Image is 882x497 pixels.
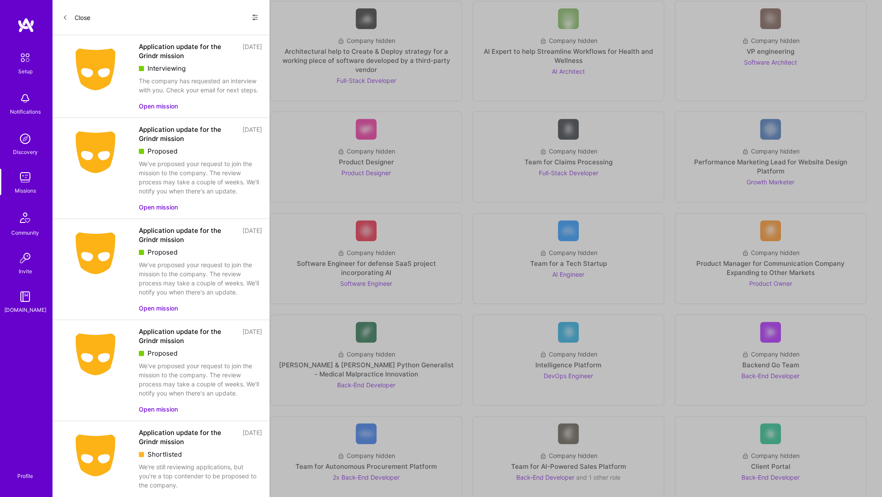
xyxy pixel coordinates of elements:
[59,428,132,483] img: Company Logo
[15,207,36,228] img: Community
[59,42,132,97] img: Company Logo
[139,349,262,358] div: Proposed
[243,42,262,60] div: [DATE]
[16,130,34,147] img: discovery
[139,42,237,60] div: Application update for the Grindr mission
[139,101,178,111] button: Open mission
[243,428,262,446] div: [DATE]
[139,125,237,143] div: Application update for the Grindr mission
[15,186,36,195] div: Missions
[139,159,262,196] div: We've proposed your request to join the mission to the company. The review process may take a cou...
[16,49,34,67] img: setup
[10,107,41,116] div: Notifications
[139,462,262,490] div: We're still reviewing applications, but you're a top contender to be proposed to the company.
[4,305,46,314] div: [DOMAIN_NAME]
[11,228,39,237] div: Community
[14,462,36,480] a: Profile
[59,226,132,281] img: Company Logo
[139,203,178,212] button: Open mission
[17,471,33,480] div: Profile
[139,147,262,156] div: Proposed
[243,327,262,345] div: [DATE]
[19,267,32,276] div: Invite
[139,226,237,244] div: Application update for the Grindr mission
[139,64,262,73] div: Interviewing
[139,361,262,398] div: We've proposed your request to join the mission to the company. The review process may take a cou...
[62,10,90,24] button: Close
[139,260,262,297] div: We've proposed your request to join the mission to the company. The review process may take a cou...
[139,248,262,257] div: Proposed
[139,76,262,95] div: The company has requested an interview with you. Check your email for next steps.
[13,147,38,157] div: Discovery
[139,428,237,446] div: Application update for the Grindr mission
[139,327,237,345] div: Application update for the Grindr mission
[16,169,34,186] img: teamwork
[16,288,34,305] img: guide book
[139,304,178,313] button: Open mission
[243,125,262,143] div: [DATE]
[17,17,35,33] img: logo
[59,125,132,180] img: Company Logo
[59,327,132,382] img: Company Logo
[139,405,178,414] button: Open mission
[16,249,34,267] img: Invite
[139,450,262,459] div: Shortlisted
[16,90,34,107] img: bell
[243,226,262,244] div: [DATE]
[18,67,33,76] div: Setup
